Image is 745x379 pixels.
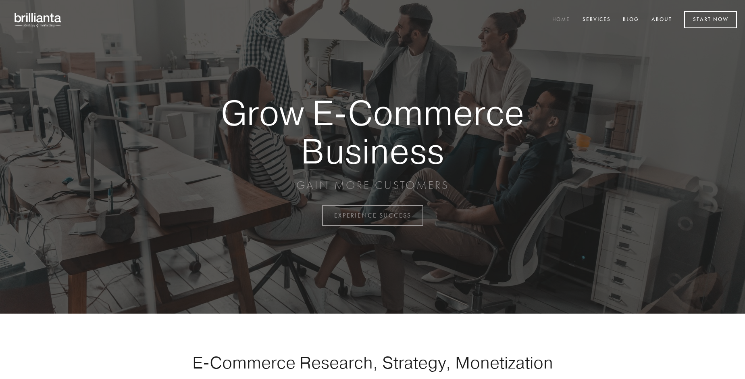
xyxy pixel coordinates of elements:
h1: E-Commerce Research, Strategy, Monetization [167,352,578,373]
a: Blog [618,13,644,27]
a: Start Now [684,11,737,28]
a: Services [577,13,616,27]
a: EXPERIENCE SUCCESS [322,205,423,226]
img: brillianta - research, strategy, marketing [8,8,69,31]
a: About [646,13,677,27]
strong: Grow E-Commerce Business [193,94,552,170]
p: GAIN MORE CUSTOMERS [193,178,552,193]
a: Home [547,13,575,27]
